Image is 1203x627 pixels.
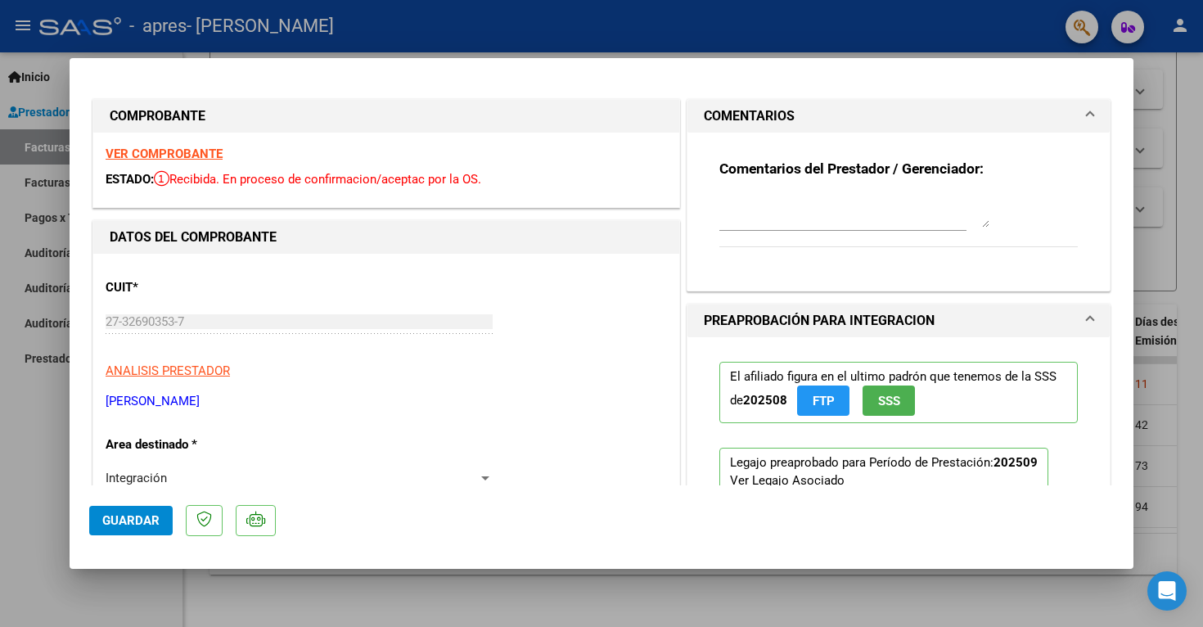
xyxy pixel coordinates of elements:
strong: 202509 [993,455,1038,470]
div: Open Intercom Messenger [1147,571,1187,611]
span: ANALISIS PRESTADOR [106,363,230,378]
div: Ver Legajo Asociado [730,471,845,489]
p: Area destinado * [106,435,274,454]
button: Guardar [89,506,173,535]
strong: 202508 [743,393,787,408]
div: COMENTARIOS [687,133,1110,291]
span: FTP [813,394,835,408]
button: SSS [863,386,915,416]
span: Guardar [102,513,160,528]
h1: PREAPROBACIÓN PARA INTEGRACION [704,311,935,331]
button: FTP [797,386,849,416]
p: CUIT [106,278,274,297]
h1: COMENTARIOS [704,106,795,126]
p: El afiliado figura en el ultimo padrón que tenemos de la SSS de [719,362,1078,423]
strong: DATOS DEL COMPROBANTE [110,229,277,245]
mat-expansion-panel-header: PREAPROBACIÓN PARA INTEGRACION [687,304,1110,337]
mat-expansion-panel-header: COMENTARIOS [687,100,1110,133]
a: VER COMPROBANTE [106,147,223,161]
span: Recibida. En proceso de confirmacion/aceptac por la OS. [154,172,481,187]
strong: Comentarios del Prestador / Gerenciador: [719,160,984,177]
span: Integración [106,471,167,485]
span: ESTADO: [106,172,154,187]
p: [PERSON_NAME] [106,392,667,411]
strong: COMPROBANTE [110,108,205,124]
span: SSS [878,394,900,408]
